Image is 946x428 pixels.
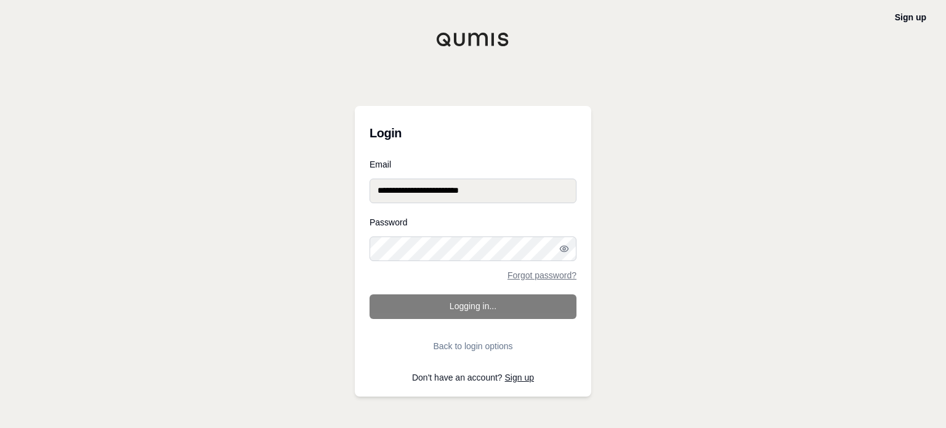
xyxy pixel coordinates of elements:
[507,271,576,280] a: Forgot password?
[370,373,576,382] p: Don't have an account?
[370,121,576,145] h3: Login
[505,373,534,382] a: Sign up
[370,160,576,169] label: Email
[370,218,576,227] label: Password
[895,12,926,22] a: Sign up
[370,334,576,358] button: Back to login options
[436,32,510,47] img: Qumis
